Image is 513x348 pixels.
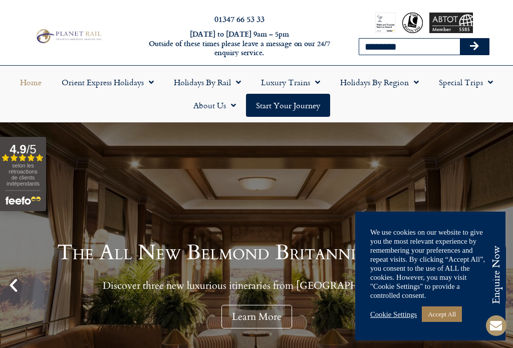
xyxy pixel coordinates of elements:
a: About Us [183,94,246,117]
a: Accept All [422,306,462,322]
a: Special Trips [429,71,503,94]
div: Learn More [221,305,292,328]
h6: [DATE] to [DATE] 9am – 5pm Outside of these times please leave a message on our 24/7 enquiry serv... [139,30,340,58]
a: Holidays by Rail [164,71,251,94]
a: Home [10,71,52,94]
a: Orient Express Holidays [52,71,164,94]
nav: Menu [5,71,508,117]
button: Search [460,39,489,55]
a: Start your Journey [246,94,330,117]
a: Holidays by Region [330,71,429,94]
h1: The All New Belmond Britannic Explorer [57,242,456,263]
img: Planet Rail Train Holidays Logo [34,28,103,45]
p: Discover three new luxurious itineraries from [GEOGRAPHIC_DATA]. [57,279,456,292]
div: We use cookies on our website to give you the most relevant experience by remembering your prefer... [370,228,490,300]
a: Luxury Trains [251,71,330,94]
a: 01347 66 53 33 [214,13,265,25]
div: Previous slide [5,277,22,294]
a: Cookie Settings [370,310,417,319]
